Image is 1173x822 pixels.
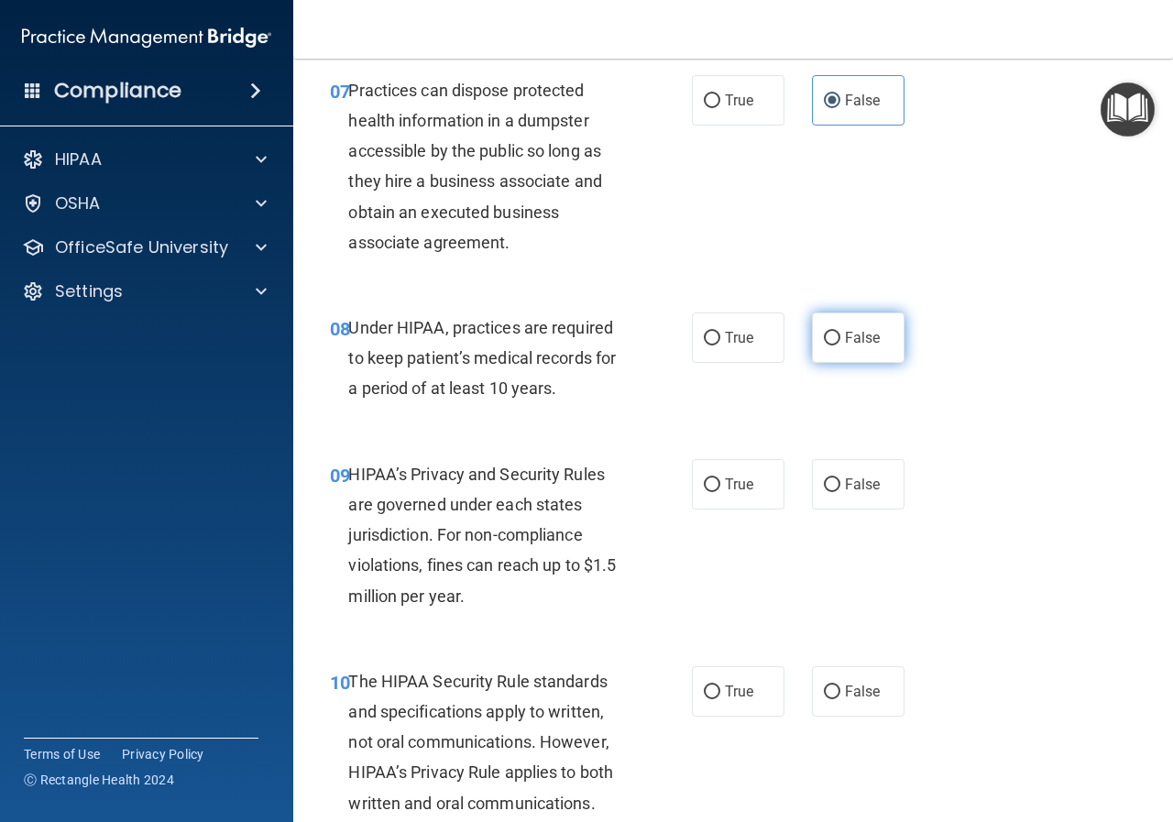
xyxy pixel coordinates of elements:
span: False [845,92,881,109]
span: False [845,329,881,346]
span: HIPAA’s Privacy and Security Rules are governed under each states jurisdiction. For non-complianc... [348,465,616,606]
input: True [704,94,720,108]
a: Terms of Use [24,745,100,763]
h4: Compliance [54,78,181,104]
span: False [845,683,881,700]
span: Practices can dispose protected health information in a dumpster accessible by the public so long... [348,81,601,252]
input: False [824,478,840,492]
span: 08 [330,318,350,340]
p: Settings [55,280,123,302]
span: False [845,476,881,493]
span: True [725,329,753,346]
img: PMB logo [22,19,271,56]
iframe: Drift Widget Chat Controller [856,692,1151,765]
span: True [725,476,753,493]
a: OfficeSafe University [22,236,267,258]
a: HIPAA [22,148,267,170]
a: Privacy Policy [122,745,204,763]
input: False [824,332,840,345]
input: True [704,478,720,492]
p: OSHA [55,192,101,214]
input: False [824,94,840,108]
p: HIPAA [55,148,102,170]
span: 10 [330,672,350,694]
span: True [725,92,753,109]
a: Settings [22,280,267,302]
span: Under HIPAA, practices are required to keep patient’s medical records for a period of at least 10... [348,318,616,398]
input: False [824,685,840,699]
input: True [704,685,720,699]
a: OSHA [22,192,267,214]
span: 07 [330,81,350,103]
span: The HIPAA Security Rule standards and specifications apply to written, not oral communications. H... [348,672,613,813]
button: Open Resource Center [1101,82,1155,137]
input: True [704,332,720,345]
span: 09 [330,465,350,487]
span: Ⓒ Rectangle Health 2024 [24,771,174,789]
span: True [725,683,753,700]
p: OfficeSafe University [55,236,228,258]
